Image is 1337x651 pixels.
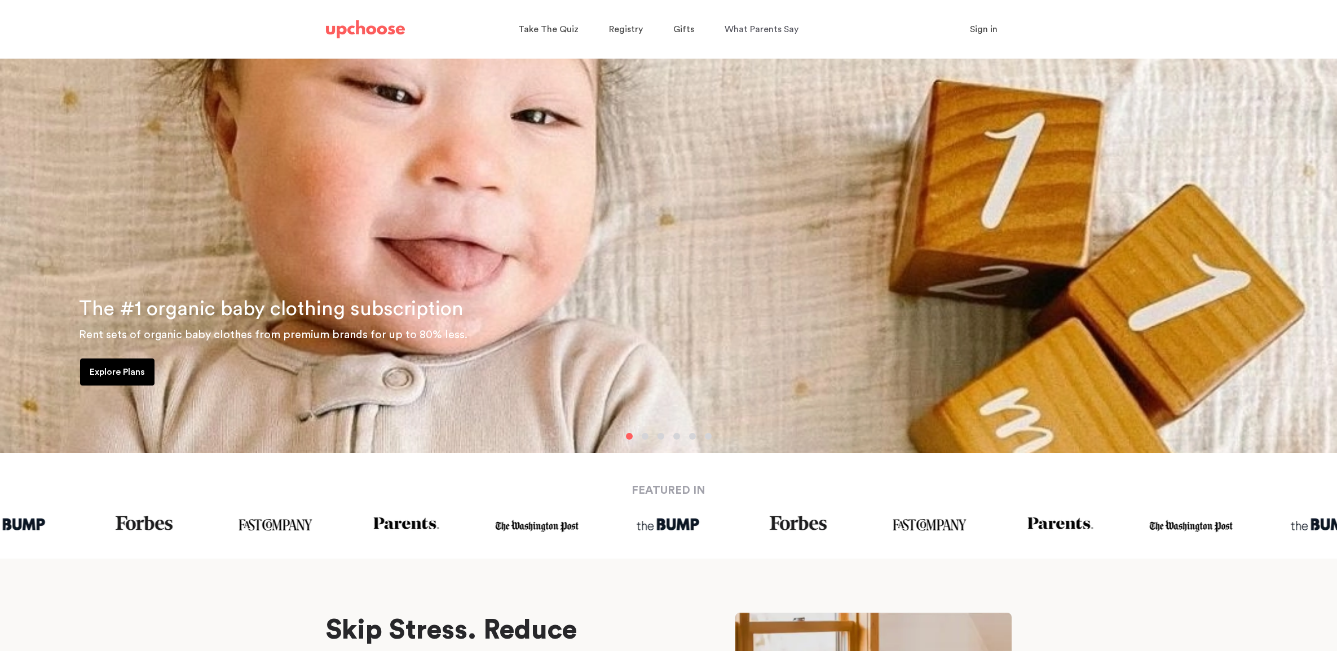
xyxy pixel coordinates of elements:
[609,19,646,41] a: Registry
[79,326,1323,344] p: Rent sets of organic baby clothes from premium brands for up to 80% less.
[673,19,698,41] a: Gifts
[326,20,405,38] img: UpChoose
[90,365,145,379] p: Explore Plans
[79,299,464,319] span: The #1 organic baby clothing subscription
[632,485,705,496] strong: FEATURED IN
[970,25,998,34] span: Sign in
[725,25,798,34] span: What Parents Say
[326,18,405,41] a: UpChoose
[956,18,1012,41] button: Sign in
[518,25,579,34] span: Take The Quiz
[725,19,802,41] a: What Parents Say
[518,19,582,41] a: Take The Quiz
[609,25,643,34] span: Registry
[673,25,694,34] span: Gifts
[80,358,155,386] a: Explore Plans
